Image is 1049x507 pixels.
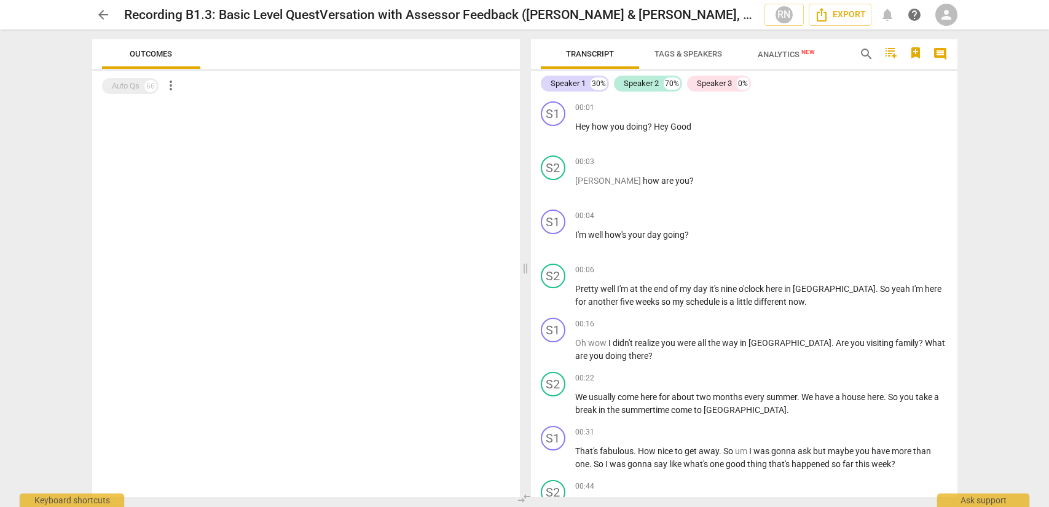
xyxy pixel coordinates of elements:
[647,230,663,240] span: day
[600,446,634,456] span: fabulous
[913,446,931,456] span: than
[739,284,766,294] span: o'clock
[575,338,588,348] span: Filler word
[925,284,941,294] span: here
[797,392,801,402] span: .
[648,122,654,132] span: ?
[809,4,871,26] button: Export
[591,77,607,90] div: 30%
[697,77,732,90] div: Speaker 3
[798,446,813,456] span: ask
[831,338,836,348] span: .
[713,392,744,402] span: months
[630,284,640,294] span: at
[867,392,884,402] span: here
[699,446,719,456] span: away
[613,338,635,348] span: didn't
[20,493,124,507] div: Keyboard shortcuts
[771,446,798,456] span: gonna
[930,44,950,64] button: Show/Hide comments
[740,338,748,348] span: in
[589,392,618,402] span: usually
[575,103,594,113] span: 00:01
[575,351,589,361] span: are
[575,157,594,167] span: 00:03
[764,4,804,26] button: RN
[610,459,627,469] span: was
[704,405,787,415] span: [GEOGRAPHIC_DATA]
[130,49,172,58] span: Outcomes
[112,80,139,92] div: Auto Qs
[658,446,675,456] span: nice
[888,392,900,402] span: So
[916,392,934,402] span: take
[566,49,614,58] span: Transcript
[663,230,685,240] span: going
[729,297,736,307] span: a
[541,155,565,180] div: Change speaker
[624,77,659,90] div: Speaker 2
[690,176,694,186] span: ?
[599,405,607,415] span: in
[758,50,815,59] span: Analytics
[804,297,807,307] span: .
[801,392,815,402] span: We
[907,7,922,22] span: help
[575,392,589,402] span: We
[912,284,925,294] span: I'm
[654,49,722,58] span: Tags & Speakers
[610,122,626,132] span: you
[588,338,608,348] span: Filler word
[144,80,157,92] div: 66
[648,351,653,361] span: ?
[670,122,691,132] span: Good
[664,77,680,90] div: 70%
[640,284,654,294] span: the
[541,426,565,450] div: Change speaker
[792,459,831,469] span: happened
[880,284,892,294] span: So
[708,338,722,348] span: the
[605,230,628,240] span: how's
[843,459,855,469] span: far
[643,176,661,186] span: how
[814,7,866,22] span: Export
[575,319,594,329] span: 00:16
[831,459,843,469] span: so
[541,372,565,396] div: Change speaker
[629,351,648,361] span: there
[884,392,888,402] span: .
[635,338,661,348] span: realize
[881,44,901,64] button: Add TOC
[933,47,948,61] span: comment
[696,392,713,402] span: two
[661,297,672,307] span: so
[605,351,629,361] span: doing
[575,284,600,294] span: Pretty
[575,297,588,307] span: for
[638,446,658,456] span: How
[754,297,788,307] span: different
[900,392,916,402] span: you
[836,338,851,348] span: Are
[654,459,669,469] span: say
[925,338,945,348] span: What
[589,351,605,361] span: you
[835,392,842,402] span: a
[163,78,178,93] span: more_vert
[618,392,640,402] span: come
[866,338,895,348] span: visiting
[726,459,747,469] span: good
[871,446,892,456] span: have
[736,297,754,307] span: little
[607,405,621,415] span: the
[575,446,600,456] span: That's
[685,446,699,456] span: get
[766,284,784,294] span: here
[575,405,599,415] span: break
[600,284,617,294] span: well
[710,459,726,469] span: one
[892,284,912,294] span: yeah
[620,297,635,307] span: five
[670,284,680,294] span: of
